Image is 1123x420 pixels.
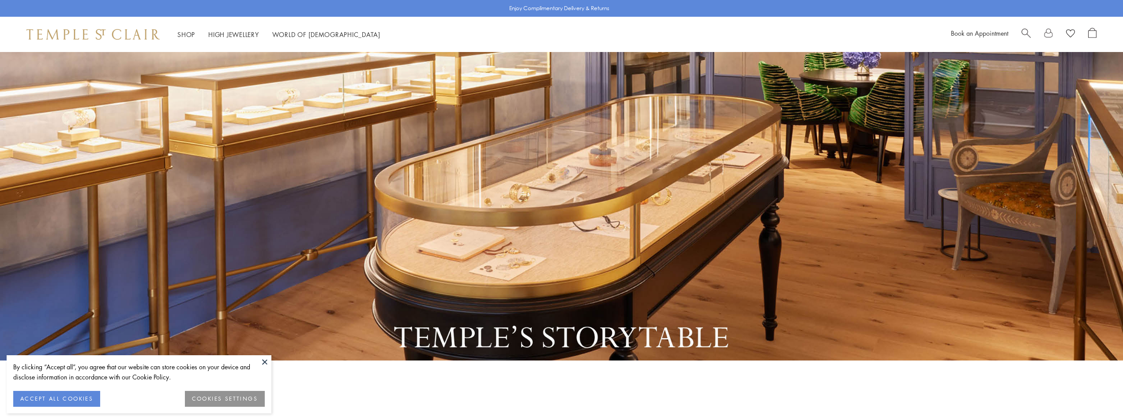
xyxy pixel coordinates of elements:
a: World of [DEMOGRAPHIC_DATA]World of [DEMOGRAPHIC_DATA] [272,30,380,39]
a: Book an Appointment [951,29,1008,37]
a: ShopShop [177,30,195,39]
nav: Main navigation [177,29,380,40]
a: Open Shopping Bag [1088,28,1097,41]
button: ACCEPT ALL COOKIES [13,391,100,407]
a: High JewelleryHigh Jewellery [208,30,259,39]
button: COOKIES SETTINGS [185,391,265,407]
div: By clicking “Accept all”, you agree that our website can store cookies on your device and disclos... [13,362,265,382]
a: View Wishlist [1066,28,1075,41]
a: Search [1022,28,1031,41]
img: Temple St. Clair [26,29,160,40]
p: Enjoy Complimentary Delivery & Returns [509,4,609,13]
iframe: Gorgias live chat messenger [1079,379,1114,411]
